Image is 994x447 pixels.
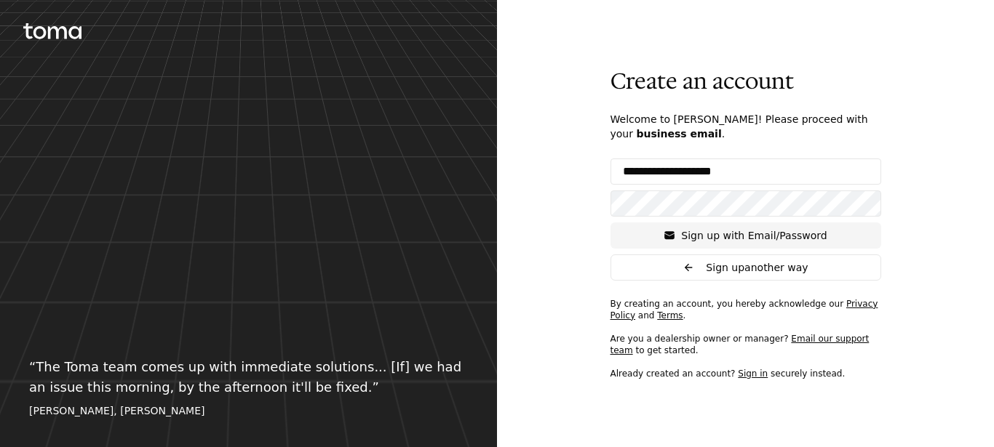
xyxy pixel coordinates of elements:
[611,254,881,281] button: Sign upanother way
[611,112,881,141] p: Welcome to [PERSON_NAME]! Please proceed with your .
[611,222,881,249] button: Sign up with Email/Password
[657,310,683,321] a: Terms
[611,68,881,94] p: Create an account
[706,260,808,275] span: Sign up another way
[611,334,870,355] a: Email our support team
[681,228,827,243] p: Sign up with Email/Password
[29,403,468,418] footer: [PERSON_NAME], [PERSON_NAME]
[636,128,721,140] span: business email
[738,369,768,379] a: Sign in
[611,299,878,321] a: Privacy Policy
[29,357,468,398] p: “ The Toma team comes up with immediate solutions... [If] we had an issue this morning, by the af...
[611,298,881,379] p: By creating an account, you hereby acknowledge our and . Are you a dealership owner or manager? t...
